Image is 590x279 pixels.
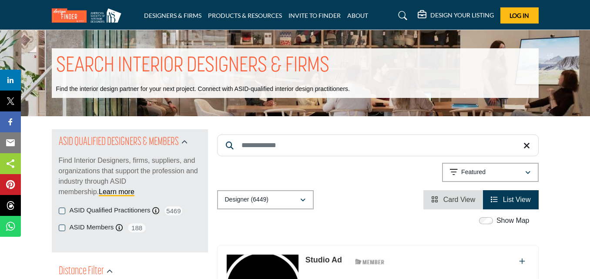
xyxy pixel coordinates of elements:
span: 188 [127,222,147,233]
label: ASID Members [70,222,114,232]
p: Studio Ad [305,254,342,266]
button: Designer (6449) [217,190,314,209]
label: ASID Qualified Practitioners [70,205,151,215]
p: Find the interior design partner for your next project. Connect with ASID-qualified interior desi... [56,85,350,94]
div: DESIGN YOUR LISTING [418,10,494,21]
a: Learn more [99,188,134,195]
input: ASID Members checkbox [59,225,65,231]
button: Log In [500,7,539,24]
p: Featured [461,168,486,177]
input: Search Keyword [217,134,539,156]
span: Log In [510,12,529,19]
button: Featured [442,163,539,182]
a: DESIGNERS & FIRMS [144,12,201,19]
li: List View [483,190,538,209]
li: Card View [423,190,483,209]
span: 5469 [164,205,183,216]
a: View Card [431,196,475,203]
a: ABOUT [347,12,368,19]
img: Site Logo [52,8,126,23]
input: ASID Qualified Practitioners checkbox [59,208,65,214]
a: Search [390,9,413,23]
p: Designer (6449) [225,195,268,204]
a: Add To List [519,258,525,265]
a: PRODUCTS & RESOURCES [208,12,282,19]
a: View List [491,196,530,203]
span: Card View [443,196,476,203]
h2: ASID QUALIFIED DESIGNERS & MEMBERS [59,134,179,150]
p: Find Interior Designers, firms, suppliers, and organizations that support the profession and indu... [59,155,201,197]
a: INVITE TO FINDER [288,12,341,19]
h5: DESIGN YOUR LISTING [430,11,494,19]
h1: SEARCH INTERIOR DESIGNERS & FIRMS [56,53,329,80]
span: List View [503,196,531,203]
img: ASID Members Badge Icon [350,256,389,267]
a: Studio Ad [305,255,342,264]
label: Show Map [496,215,530,226]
